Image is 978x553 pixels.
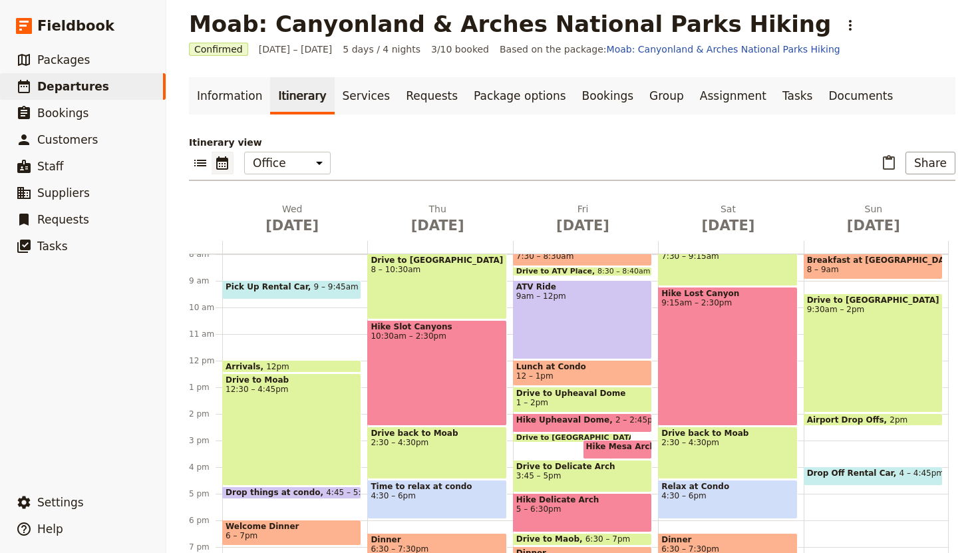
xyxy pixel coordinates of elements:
div: Drive to ATV Place8:30 – 8:40am [513,267,652,276]
span: Welcome Dinner [226,522,358,531]
div: 6 pm [189,515,222,526]
span: 8 – 9am [807,265,839,274]
div: 2 pm [189,409,222,419]
div: Breakfast at [GEOGRAPHIC_DATA]8 – 9am [804,254,943,279]
div: Arrivals12pm [222,360,361,373]
h2: Wed [228,202,357,236]
span: Drive to [GEOGRAPHIC_DATA] [516,434,643,442]
a: Tasks [774,77,821,114]
span: [DATE] [518,216,647,236]
span: 4:45 – 5:15pm [326,488,384,497]
div: Drive back to Moab2:30 – 4:30pm [367,427,506,479]
div: Welcome Dinner6 – 7pm [222,520,361,546]
span: Relax at Condo [661,482,794,491]
span: Hike Delicate Arch [516,495,649,504]
span: Staff [37,160,64,173]
span: Fieldbook [37,16,114,36]
span: Hike Upheaval Dome [516,415,615,425]
span: Drive to Delicate Arch [516,462,649,471]
div: 11 am [189,329,222,339]
a: Information [189,77,270,114]
button: Fri [DATE] [513,202,658,241]
a: Services [335,77,399,114]
span: Drive to Moab [226,375,358,385]
span: 3:45 – 5pm [516,471,649,480]
a: Moab: Canyonland & Arches National Parks Hiking [607,44,840,55]
span: Drop Off Rental Car [807,468,899,478]
a: Group [641,77,692,114]
div: 3 pm [189,435,222,446]
button: Paste itinerary item [878,152,900,174]
div: Airport Drop Offs2pm [804,413,943,426]
a: Package options [466,77,573,114]
span: Pick Up Rental Car [226,282,314,291]
span: Airport Drop Offs [807,415,890,424]
span: Packages [37,53,90,67]
span: 5 days / 4 nights [343,43,420,56]
span: [DATE] [373,216,502,236]
span: 9:15am – 2:30pm [661,298,794,307]
span: 12pm [266,362,289,371]
span: 2 – 2:45pm [615,415,661,431]
span: 2:30 – 4:30pm [661,438,794,447]
span: 9 – 9:45am [314,282,359,297]
span: Breakfast at [GEOGRAPHIC_DATA] [807,256,939,265]
span: 1 – 2pm [516,398,548,407]
div: Pick Up Rental Car9 – 9:45am [222,280,361,299]
span: Hike Slot Canyons [371,322,503,331]
span: [DATE] [663,216,792,236]
button: Actions [839,14,862,37]
h2: Sun [809,202,938,236]
div: 1 pm [189,382,222,393]
a: Documents [820,77,901,114]
span: Hike Lost Canyon [661,289,794,298]
span: Departures [37,80,109,93]
div: Lunch at Condo12 – 1pm [513,360,652,386]
span: Drive to ATV Place [516,268,597,276]
span: Bookings [37,106,88,120]
span: 6 – 7pm [226,531,257,540]
span: 12:30 – 4:45pm [226,385,358,394]
h1: Moab: Canyonland & Arches National Parks Hiking [189,11,831,37]
div: Time to relax at condo4:30 – 6pm [367,480,506,519]
div: Drop Off Rental Car4 – 4:45pm [804,466,943,486]
span: 10:30am – 2:30pm [371,331,503,341]
span: 2pm [890,415,907,424]
span: [DATE] [228,216,357,236]
span: 3/10 booked [431,43,489,56]
div: 4 pm [189,462,222,472]
div: Hike Slot Canyons10:30am – 2:30pm [367,320,506,426]
div: Hike Lost Canyon9:15am – 2:30pm [658,287,797,426]
span: 7:30 – 8:30am [516,252,574,261]
span: Drive back to Moab [661,429,794,438]
div: 9 am [189,276,222,286]
div: Hike Delicate Arch5 – 6:30pm [513,493,652,532]
span: 8:30 – 8:40am [597,268,650,276]
span: Time to relax at condo [371,482,503,491]
h2: Fri [518,202,647,236]
span: Confirmed [189,43,248,56]
span: 12 – 1pm [516,371,554,381]
span: 5 – 6:30pm [516,504,649,514]
span: Customers [37,133,98,146]
a: Itinerary [270,77,334,114]
span: Drop things at condo [226,488,326,497]
p: Itinerary view [189,136,955,149]
div: Drive to Delicate Arch3:45 – 5pm [513,460,652,492]
div: ATV Ride9am – 12pm [513,280,652,359]
span: Dinner [371,535,503,544]
button: Calendar view [212,152,234,174]
span: Drive back to Moab [371,429,503,438]
span: Help [37,522,63,536]
span: [DATE] – [DATE] [259,43,333,56]
div: Hike Upheaval Dome2 – 2:45pm [513,413,652,433]
button: Thu [DATE] [367,202,512,241]
span: 8 – 10:30am [371,265,503,274]
span: 6:30 – 7pm [585,534,631,544]
div: 8 am [189,249,222,260]
span: Dinner [661,535,794,544]
a: Assignment [692,77,774,114]
span: 4 – 4:45pm [899,468,944,484]
span: Drive to Upheaval Dome [516,389,649,398]
span: Requests [37,213,89,226]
